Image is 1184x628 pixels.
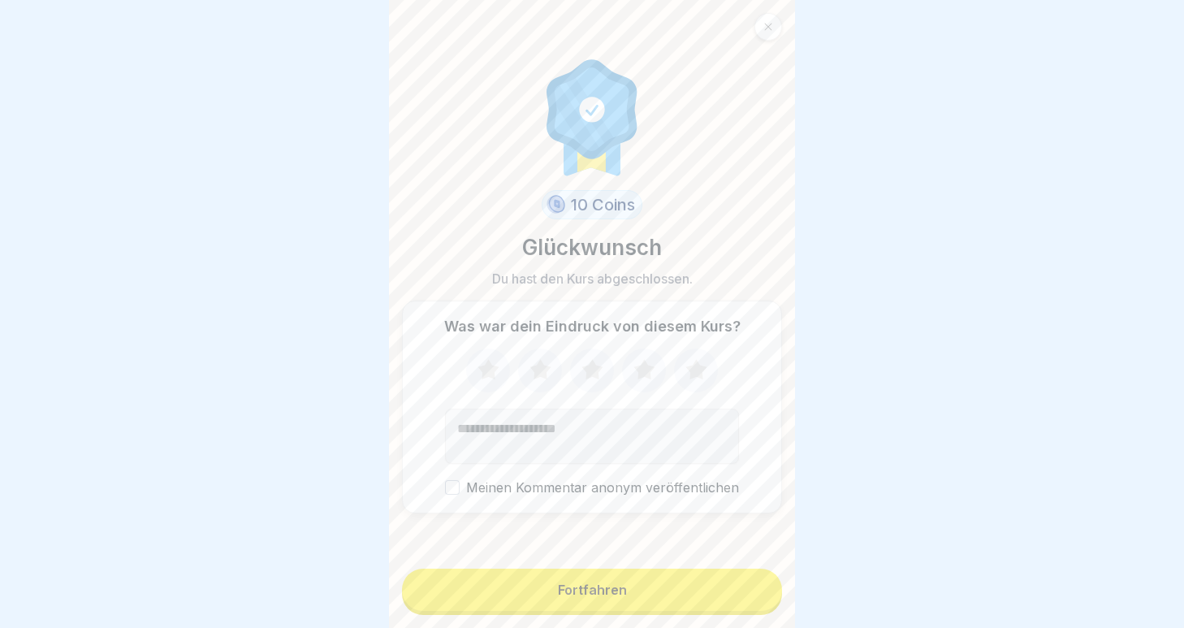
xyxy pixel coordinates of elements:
p: Was war dein Eindruck von diesem Kurs? [444,318,741,336]
p: Glückwunsch [522,232,662,263]
div: 10 Coins [542,190,642,219]
img: completion.svg [538,55,646,177]
button: Meinen Kommentar anonym veröffentlichen [445,480,460,495]
img: coin.svg [544,193,568,217]
div: Fortfahren [558,583,627,597]
label: Meinen Kommentar anonym veröffentlichen [445,480,739,496]
textarea: Kommentar (optional) [445,409,739,464]
button: Fortfahren [402,569,782,611]
p: Du hast den Kurs abgeschlossen. [492,270,693,288]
